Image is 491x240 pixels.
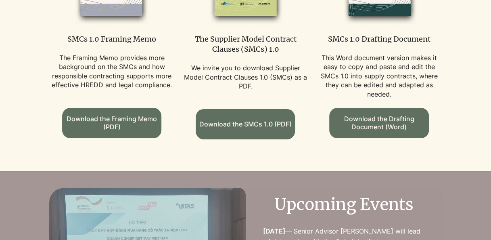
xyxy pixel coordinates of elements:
p: We invite you to download Supplier Model Contract Clauses 1.0 (SMCs) as a PDF. [183,63,307,91]
h2: Upcoming Events [263,193,425,215]
span: Download the Drafting Document (Word) [329,115,428,131]
p: SMCs 1.0 Drafting Document [317,34,441,44]
a: Download the Framing Memo (PDF) [62,108,161,138]
span: [DATE] [263,227,285,235]
p: The Framing Memo provides more background on the SMCs and how responsible contracting supports mo... [50,53,174,90]
a: Download the SMCs 1.0 (PDF) [196,109,295,139]
span: Download the Framing Memo (PDF) [67,115,157,131]
p: This Word document version makes it easy to copy and paste and edit the SMCs 1.0 into supply cont... [317,53,441,99]
span: Download the SMCs 1.0 (PDF) [199,120,292,128]
a: Download the Drafting Document (Word) [329,108,428,138]
p: The Supplier Model Contract Clauses (SMCs) 1.0 [183,34,307,54]
p: SMCs 1.0 Framing Memo [50,34,174,44]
